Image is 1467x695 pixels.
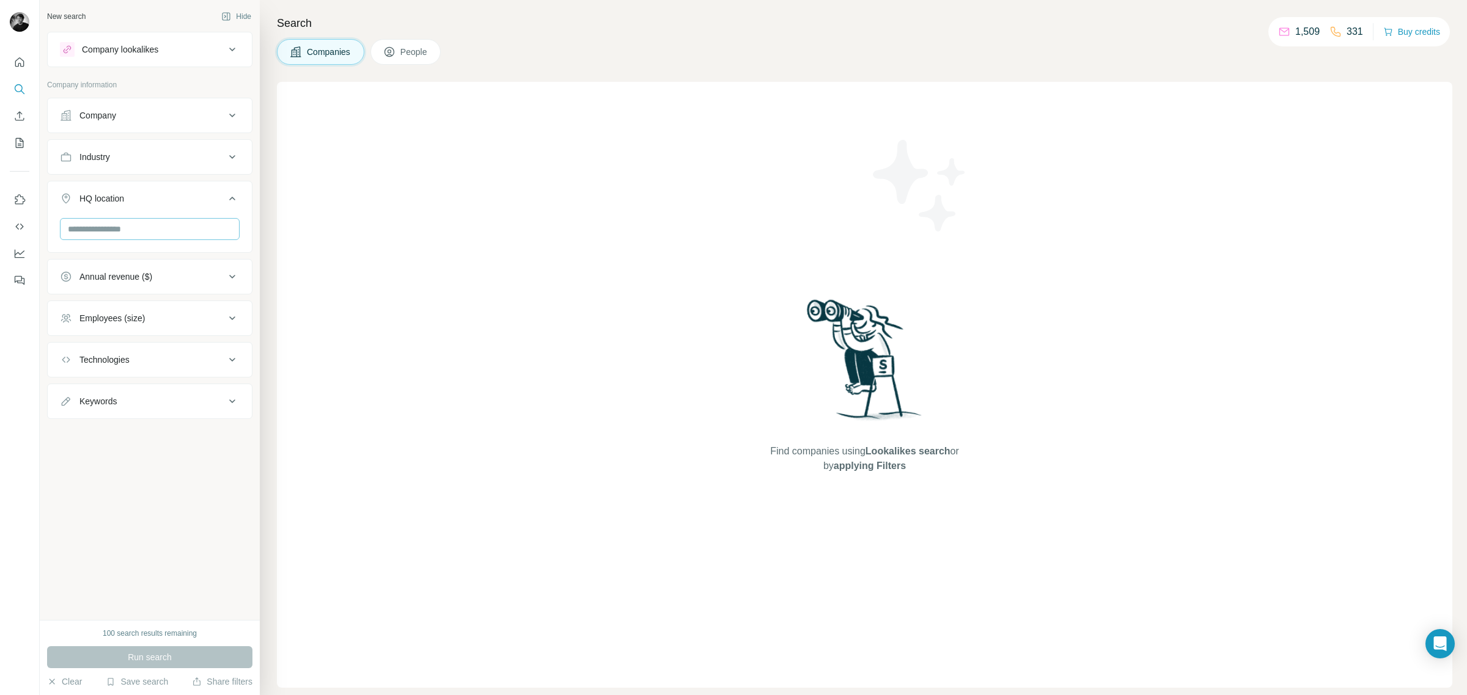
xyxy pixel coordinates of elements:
[79,151,110,163] div: Industry
[47,11,86,22] div: New search
[10,242,29,264] button: Dashboard
[48,262,252,291] button: Annual revenue ($)
[48,345,252,374] button: Technologies
[79,312,145,324] div: Employees (size)
[10,132,29,154] button: My lists
[48,142,252,172] button: Industry
[10,78,29,100] button: Search
[47,79,252,90] p: Company information
[10,12,29,32] img: Avatar
[834,460,906,471] span: applying Filters
[48,387,252,416] button: Keywords
[79,354,130,366] div: Technologies
[10,105,29,127] button: Enrich CSV
[79,271,152,283] div: Annual revenue ($)
[48,35,252,64] button: Company lookalikes
[1347,24,1363,39] p: 331
[10,51,29,73] button: Quick start
[866,446,950,456] span: Lookalikes search
[79,395,117,407] div: Keywords
[48,304,252,333] button: Employees (size)
[400,46,428,58] span: People
[47,675,82,688] button: Clear
[103,628,197,639] div: 100 search results remaining
[79,192,124,205] div: HQ location
[865,131,975,241] img: Surfe Illustration - Stars
[1425,629,1455,658] div: Open Intercom Messenger
[801,296,928,432] img: Surfe Illustration - Woman searching with binoculars
[106,675,168,688] button: Save search
[10,189,29,211] button: Use Surfe on LinkedIn
[277,15,1452,32] h4: Search
[79,109,116,122] div: Company
[48,184,252,218] button: HQ location
[1295,24,1320,39] p: 1,509
[10,269,29,291] button: Feedback
[48,101,252,130] button: Company
[192,675,252,688] button: Share filters
[767,444,962,473] span: Find companies using or by
[82,43,158,56] div: Company lookalikes
[1383,23,1440,40] button: Buy credits
[213,7,260,26] button: Hide
[307,46,351,58] span: Companies
[10,216,29,238] button: Use Surfe API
